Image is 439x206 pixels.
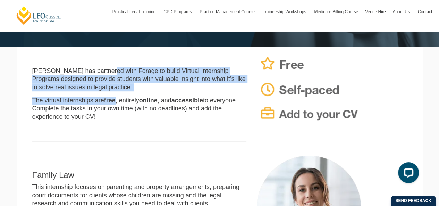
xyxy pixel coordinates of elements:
[160,2,196,22] a: CPD Programs
[109,2,160,22] a: Practical Legal Training
[32,97,246,121] p: The virtual internships are , entirely , and to everyone. Complete the tasks in your own time (wi...
[389,2,414,22] a: About Us
[259,2,311,22] a: Traineeship Workshops
[414,2,436,22] a: Contact
[311,2,362,22] a: Medicare Billing Course
[139,97,158,104] strong: online
[362,2,389,22] a: Venue Hire
[32,171,246,180] h2: Family Law
[32,67,246,91] p: [PERSON_NAME] has partnered with Forage to build Virtual Internship Programs designed to provide ...
[196,2,259,22] a: Practice Management Course
[392,159,422,189] iframe: LiveChat chat widget
[104,97,116,104] strong: free
[16,6,62,25] a: [PERSON_NAME] Centre for Law
[171,97,203,104] strong: accessible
